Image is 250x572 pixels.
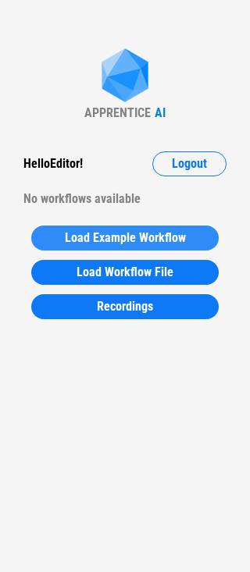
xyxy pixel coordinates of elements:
span: Logout [172,158,207,170]
span: Load Workflow File [77,266,173,279]
div: No workflows available [23,187,227,211]
button: Load Example Workflow [31,226,219,250]
div: APPRENTICE [84,105,151,120]
div: Hello Editor ! [23,151,83,176]
button: Logout [152,151,227,176]
span: Recordings [97,300,153,313]
button: Recordings [31,294,219,319]
div: AI [155,105,166,120]
img: Apprentice AI [94,48,156,105]
span: Load Example Workflow [65,232,186,244]
button: Load Workflow File [31,260,219,285]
